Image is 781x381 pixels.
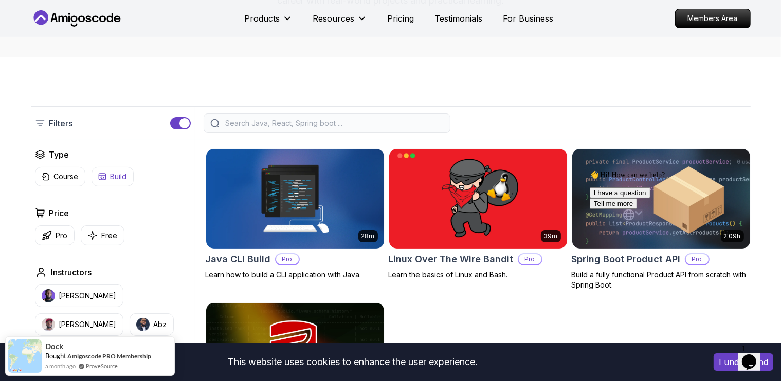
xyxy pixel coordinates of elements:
iframe: chat widget [586,166,771,335]
button: Tell me more [4,32,51,43]
p: Learn how to build a CLI application with Java. [206,270,385,280]
p: Resources [313,12,355,25]
p: Pro [519,254,541,264]
a: ProveSource [86,361,118,370]
span: 👋 Hi! How can we help? [4,5,79,12]
img: instructor img [136,318,150,331]
button: Course [35,167,85,186]
p: Products [245,12,280,25]
p: Pro [56,231,68,241]
iframe: chat widget [738,340,771,371]
a: Pricing [388,12,414,25]
a: Java CLI Build card28mJava CLI BuildProLearn how to build a CLI application with Java. [206,148,385,280]
img: Spring Boot Product API card [572,149,750,249]
p: Free [102,231,118,241]
a: Testimonials [435,12,483,25]
p: Abz [154,319,167,330]
a: Members Area [675,9,751,28]
span: Bought [45,352,66,360]
p: Pro [276,254,299,264]
p: Build a fully functional Product API from scratch with Spring Boot. [572,270,751,290]
p: Build [111,172,127,182]
button: Build [92,167,134,186]
button: instructor img[PERSON_NAME] [35,313,123,336]
img: Linux Over The Wire Bandit card [389,149,567,249]
a: Spring Boot Product API card2.09hSpring Boot Product APIProBuild a fully functional Product API f... [572,148,751,290]
h2: Price [49,207,69,219]
p: Learn the basics of Linux and Bash. [389,270,568,280]
div: 👋 Hi! How can we help?I have a questionTell me more [4,4,189,43]
h2: Spring Boot Product API [572,252,681,266]
button: Products [245,12,293,33]
button: Resources [313,12,367,33]
a: For Business [503,12,554,25]
button: Accept cookies [714,353,773,371]
img: provesource social proof notification image [8,339,42,373]
h2: Instructors [51,266,92,278]
div: This website uses cookies to enhance the user experience. [8,351,698,373]
p: Filters [49,117,73,129]
span: a month ago [45,361,76,370]
button: instructor img[PERSON_NAME] [35,284,123,307]
button: I have a question [4,21,65,32]
button: instructor imgAbz [130,313,174,336]
p: [PERSON_NAME] [59,319,117,330]
p: 28m [361,232,375,240]
p: Course [54,172,79,182]
a: Amigoscode PRO Membership [67,352,151,360]
button: Pro [35,225,75,245]
span: Dock [45,342,63,351]
button: Free [81,225,124,245]
input: Search Java, React, Spring boot ... [224,118,444,128]
img: instructor img [42,318,55,331]
a: Linux Over The Wire Bandit card39mLinux Over The Wire BanditProLearn the basics of Linux and Bash. [389,148,568,280]
h2: Linux Over The Wire Bandit [389,252,514,266]
p: 39m [544,232,558,240]
p: [PERSON_NAME] [59,291,117,301]
h2: Java CLI Build [206,252,271,266]
img: Java CLI Build card [206,149,384,249]
h2: Type [49,148,69,161]
img: instructor img [42,289,55,302]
